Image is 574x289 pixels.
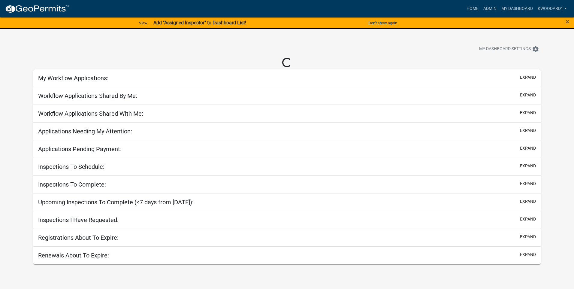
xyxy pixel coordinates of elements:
[532,46,539,53] i: settings
[464,3,481,14] a: Home
[38,110,143,117] h5: Workflow Applications Shared With Me:
[566,18,569,25] button: Close
[520,110,536,116] button: expand
[520,216,536,222] button: expand
[520,145,536,151] button: expand
[474,43,544,55] button: My Dashboard Settingssettings
[520,234,536,240] button: expand
[38,145,122,153] h5: Applications Pending Payment:
[366,18,400,28] button: Don't show again
[520,127,536,134] button: expand
[38,234,119,241] h5: Registrations About To Expire:
[38,75,108,82] h5: My Workflow Applications:
[566,17,569,26] span: ×
[481,3,499,14] a: Admin
[38,199,194,206] h5: Upcoming Inspections To Complete (<7 days from [DATE]):
[153,20,246,26] strong: Add "Assigned Inspector" to Dashboard List!
[38,163,104,170] h5: Inspections To Schedule:
[520,198,536,205] button: expand
[520,181,536,187] button: expand
[38,252,109,259] h5: Renewals About To Expire:
[520,92,536,98] button: expand
[38,128,132,135] h5: Applications Needing My Attention:
[38,92,137,99] h5: Workflow Applications Shared By Me:
[535,3,569,14] a: kwoodard1
[137,18,150,28] a: View
[499,3,535,14] a: My Dashboard
[38,216,119,224] h5: Inspections I Have Requested:
[479,46,531,53] span: My Dashboard Settings
[38,181,106,188] h5: Inspections To Complete:
[520,74,536,81] button: expand
[520,163,536,169] button: expand
[520,251,536,258] button: expand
